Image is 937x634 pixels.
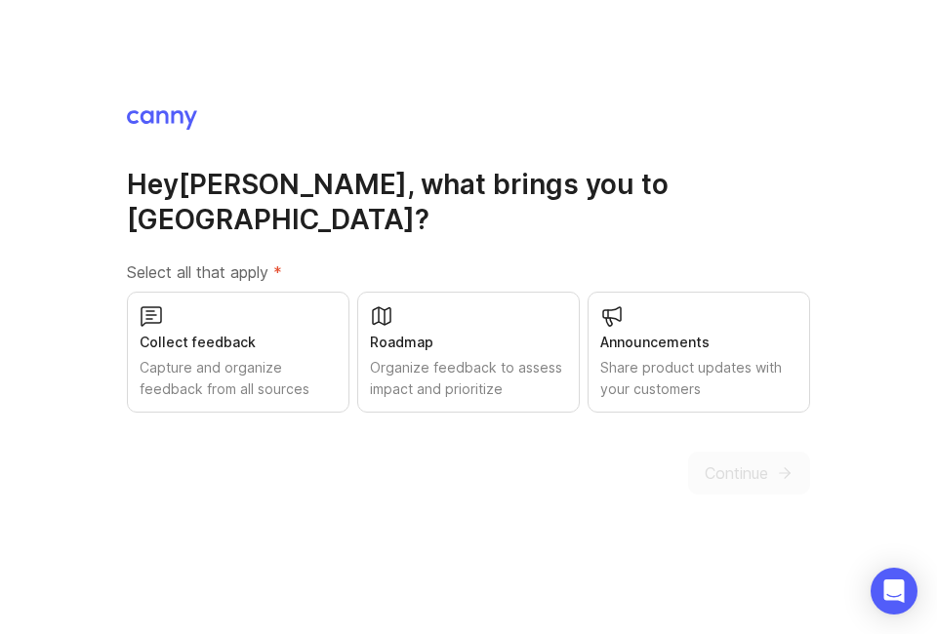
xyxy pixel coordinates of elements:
[600,357,797,400] div: Share product updates with your customers
[127,110,197,130] img: Canny Home
[588,292,810,413] button: AnnouncementsShare product updates with your customers
[871,568,917,614] div: Open Intercom Messenger
[127,260,810,284] label: Select all that apply
[127,167,810,237] h1: Hey [PERSON_NAME] , what brings you to [GEOGRAPHIC_DATA]?
[140,357,337,400] div: Capture and organize feedback from all sources
[600,332,797,353] div: Announcements
[127,292,349,413] button: Collect feedbackCapture and organize feedback from all sources
[140,332,337,353] div: Collect feedback
[370,332,567,353] div: Roadmap
[370,357,567,400] div: Organize feedback to assess impact and prioritize
[357,292,580,413] button: RoadmapOrganize feedback to assess impact and prioritize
